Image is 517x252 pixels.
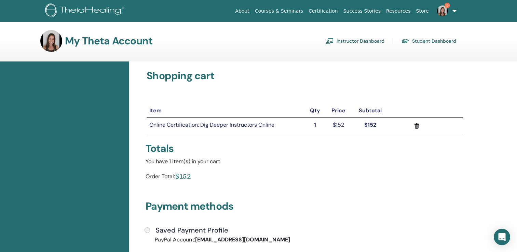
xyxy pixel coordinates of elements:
div: Totals [146,142,464,155]
a: Courses & Seminars [252,5,306,17]
div: Open Intercom Messenger [494,229,510,245]
th: Qty [305,104,326,118]
td: $152 [326,118,352,134]
img: logo.png [45,3,127,19]
img: graduation-cap.svg [401,38,409,44]
a: Student Dashboard [401,36,456,46]
div: PayPal Account: [150,236,304,244]
h3: My Theta Account [65,35,152,47]
div: Order Total: [146,171,175,184]
h3: Shopping cart [147,70,463,82]
img: default.jpg [437,5,448,16]
img: default.jpg [40,30,62,52]
strong: 1 [314,121,316,128]
th: Price [326,104,352,118]
a: Store [413,5,432,17]
h4: Saved Payment Profile [155,226,228,234]
a: Success Stories [341,5,383,17]
a: About [232,5,252,17]
a: Instructor Dashboard [326,36,384,46]
th: Subtotal [351,104,389,118]
strong: $152 [364,121,376,128]
th: Item [147,104,304,118]
img: chalkboard-teacher.svg [326,38,334,44]
strong: [EMAIL_ADDRESS][DOMAIN_NAME] [195,236,290,243]
a: Resources [383,5,413,17]
div: You have 1 item(s) in your cart [146,157,464,166]
h3: Payment methods [146,200,464,215]
a: Certification [306,5,340,17]
div: $152 [175,171,191,181]
td: Online Certification: Dig Deeper Instructors Online [147,118,304,134]
span: 5 [445,3,450,8]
